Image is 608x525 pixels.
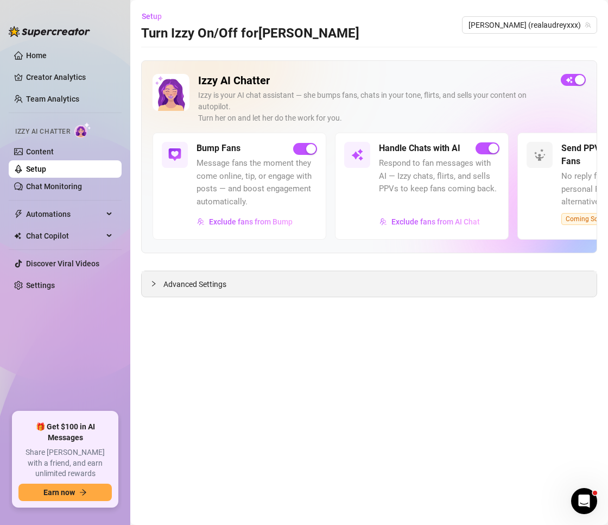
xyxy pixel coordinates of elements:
[141,25,359,42] h3: Turn Izzy On/Off for [PERSON_NAME]
[153,74,189,111] img: Izzy AI Chatter
[351,148,364,161] img: svg%3e
[15,127,70,137] span: Izzy AI Chatter
[197,213,293,230] button: Exclude fans from Bump
[18,422,112,443] span: 🎁 Get $100 in AI Messages
[379,157,499,196] span: Respond to fan messages with AI — Izzy chats, flirts, and sells PPVs to keep fans coming back.
[571,488,597,514] iframe: Intercom live chat
[26,165,46,173] a: Setup
[9,26,90,37] img: logo-BBDzfeDw.svg
[197,218,205,226] img: svg%3e
[197,142,240,155] h5: Bump Fans
[379,213,480,230] button: Exclude fans from AI Chat
[379,142,460,155] h5: Handle Chats with AI
[585,22,591,28] span: team
[197,157,317,208] span: Message fans the moment they come online, tip, or engage with posts — and boost engagement automa...
[391,217,480,226] span: Exclude fans from AI Chat
[533,148,546,161] img: svg%3e
[43,488,75,497] span: Earn now
[26,281,55,290] a: Settings
[26,182,82,191] a: Chat Monitoring
[150,278,163,290] div: collapsed
[26,205,103,223] span: Automations
[18,484,112,501] button: Earn nowarrow-right
[198,74,552,87] h2: Izzy AI Chatter
[468,17,591,33] span: Audrey (realaudreyxxx)
[163,278,226,290] span: Advanced Settings
[26,259,99,268] a: Discover Viral Videos
[198,90,552,124] div: Izzy is your AI chat assistant — she bumps fans, chats in your tone, flirts, and sells your conte...
[168,148,181,161] img: svg%3e
[18,447,112,479] span: Share [PERSON_NAME] with a friend, and earn unlimited rewards
[26,68,113,86] a: Creator Analytics
[26,95,79,103] a: Team Analytics
[142,12,162,21] span: Setup
[79,489,87,496] span: arrow-right
[26,51,47,60] a: Home
[150,280,157,287] span: collapsed
[14,232,21,240] img: Chat Copilot
[74,122,91,138] img: AI Chatter
[26,147,54,156] a: Content
[14,210,23,218] span: thunderbolt
[209,217,293,226] span: Exclude fans from Bump
[26,227,103,245] span: Chat Copilot
[141,8,170,25] button: Setup
[379,218,387,226] img: svg%3e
